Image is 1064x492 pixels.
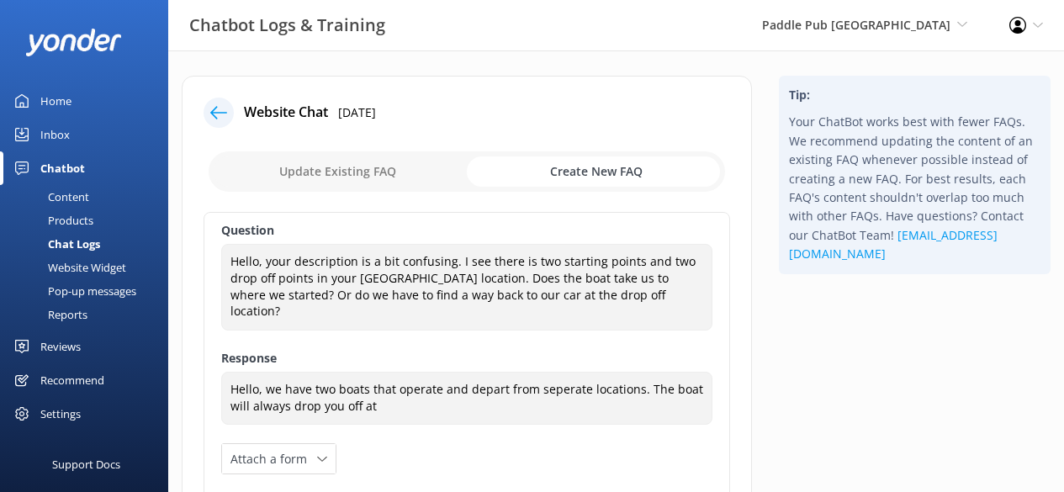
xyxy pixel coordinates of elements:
h4: Website Chat [244,102,328,124]
span: Attach a form [230,450,317,468]
div: Chat Logs [10,232,100,256]
p: [DATE] [338,103,376,122]
label: Response [221,349,712,368]
div: Settings [40,397,81,431]
a: Pop-up messages [10,279,168,303]
a: Content [10,185,168,209]
p: Your ChatBot works best with fewer FAQs. We recommend updating the content of an existing FAQ whe... [789,113,1040,263]
div: Website Widget [10,256,126,279]
div: Products [10,209,93,232]
div: Home [40,84,71,118]
div: Reviews [40,330,81,363]
h3: Chatbot Logs & Training [189,12,385,39]
textarea: Hello, your description is a bit confusing. I see there is two starting points and two drop off p... [221,244,712,330]
a: Website Widget [10,256,168,279]
label: Question [221,221,712,240]
a: Products [10,209,168,232]
div: Content [10,185,89,209]
h4: Tip: [789,86,1040,104]
div: Inbox [40,118,70,151]
div: Reports [10,303,87,326]
a: Reports [10,303,168,326]
span: Paddle Pub [GEOGRAPHIC_DATA] [762,17,950,33]
textarea: Hello, we have two boats that operate and depart from seperate locations. The boat will always dr... [221,372,712,425]
div: Recommend [40,363,104,397]
div: Support Docs [52,447,120,481]
img: yonder-white-logo.png [25,29,122,56]
a: Chat Logs [10,232,168,256]
div: Chatbot [40,151,85,185]
div: Pop-up messages [10,279,136,303]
